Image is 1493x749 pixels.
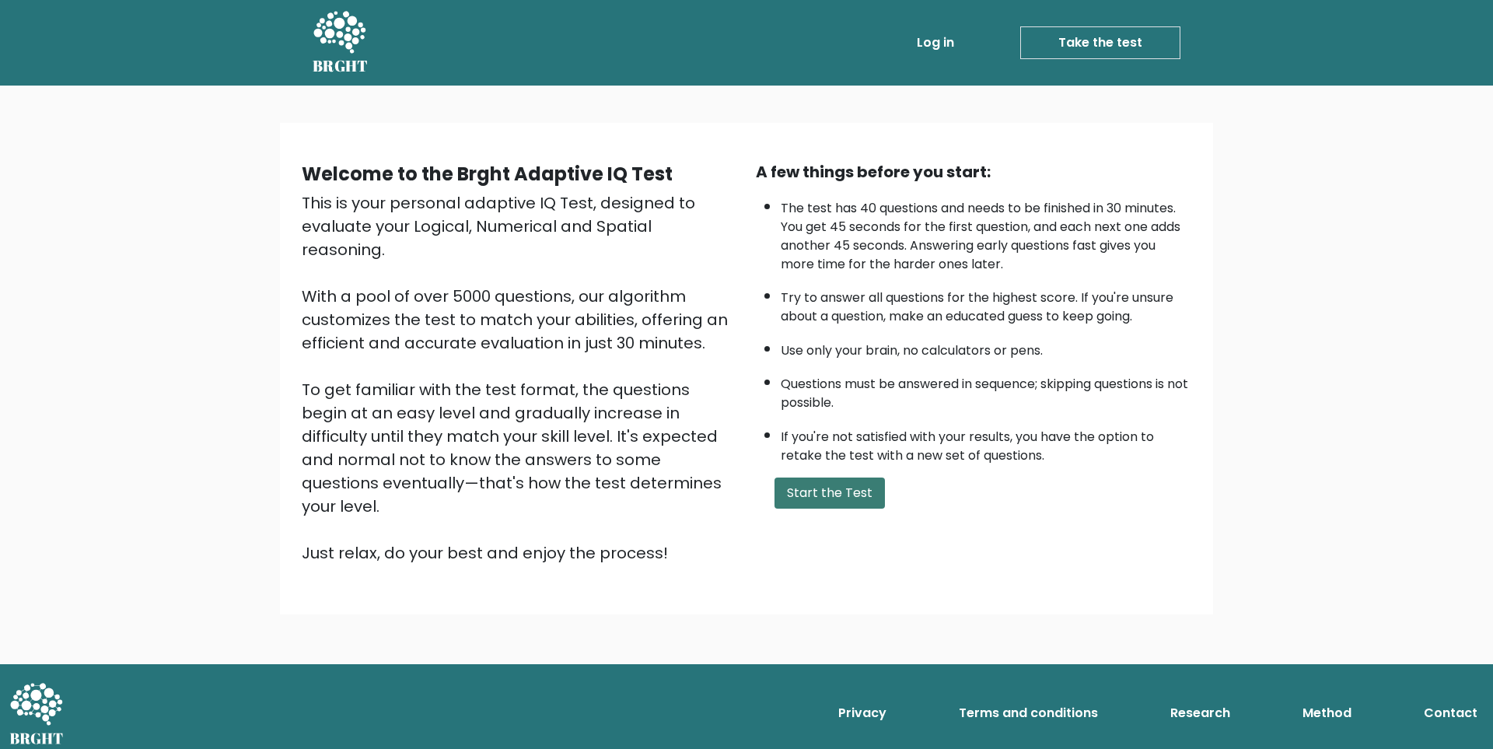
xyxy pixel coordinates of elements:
[1164,698,1236,729] a: Research
[781,367,1191,412] li: Questions must be answered in sequence; skipping questions is not possible.
[313,57,369,75] h5: BRGHT
[302,161,673,187] b: Welcome to the Brght Adaptive IQ Test
[781,334,1191,360] li: Use only your brain, no calculators or pens.
[1020,26,1180,59] a: Take the test
[781,191,1191,274] li: The test has 40 questions and needs to be finished in 30 minutes. You get 45 seconds for the firs...
[302,191,737,565] div: This is your personal adaptive IQ Test, designed to evaluate your Logical, Numerical and Spatial ...
[781,420,1191,465] li: If you're not satisfied with your results, you have the option to retake the test with a new set ...
[911,27,960,58] a: Log in
[1418,698,1484,729] a: Contact
[313,6,369,79] a: BRGHT
[781,281,1191,326] li: Try to answer all questions for the highest score. If you're unsure about a question, make an edu...
[756,160,1191,184] div: A few things before you start:
[832,698,893,729] a: Privacy
[953,698,1104,729] a: Terms and conditions
[1296,698,1358,729] a: Method
[774,478,885,509] button: Start the Test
